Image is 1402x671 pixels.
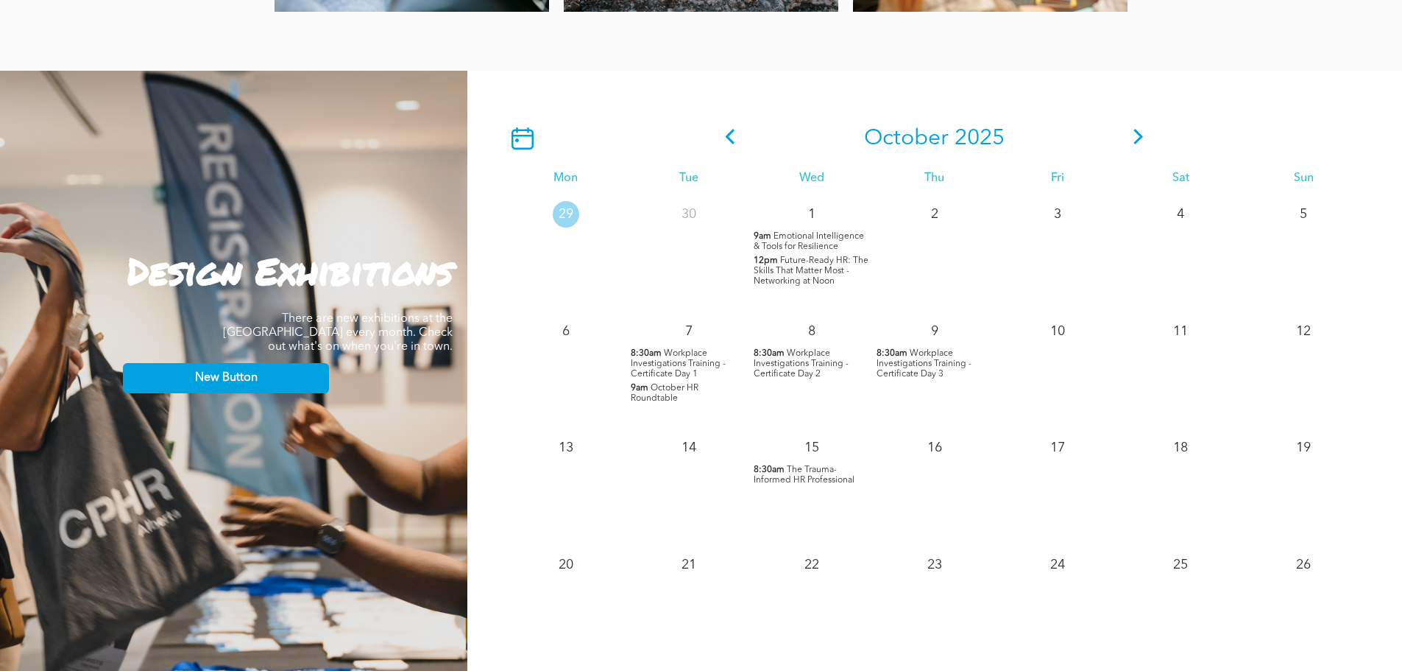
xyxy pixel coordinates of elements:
span: October HR Roundtable [631,384,698,403]
p: 18 [1167,435,1194,461]
p: 8 [799,318,825,345]
p: 20 [553,552,579,578]
p: 3 [1044,201,1071,228]
span: Future-Ready HR: The Skills That Matter Most - Networking at Noon [754,256,868,286]
span: 9am [754,231,771,242]
div: Thu [873,172,996,186]
p: 7 [676,318,702,345]
p: 26 [1290,552,1317,578]
span: 2025 [955,127,1005,150]
span: The Trauma-Informed HR Professional [754,466,854,485]
span: October [864,127,949,150]
span: Workplace Investigations Training - Certificate Day 3 [877,349,971,379]
span: 8:30am [754,465,785,475]
p: 25 [1167,552,1194,578]
p: 19 [1290,435,1317,461]
a: New Button [123,363,329,393]
p: 24 [1044,552,1071,578]
div: Sat [1119,172,1242,186]
div: Mon [504,172,627,186]
div: Sun [1242,172,1365,186]
p: 10 [1044,318,1071,345]
span: 8:30am [754,348,785,359]
span: 8:30am [877,348,907,359]
span: 9am [631,383,648,393]
p: 14 [676,435,702,461]
p: 1 [799,201,825,228]
p: 30 [676,201,702,228]
p: 13 [553,435,579,461]
p: 21 [676,552,702,578]
span: There are new exhibitions at the [GEOGRAPHIC_DATA] every month. Check out what's on when you're i... [223,313,453,353]
span: Workplace Investigations Training - Certificate Day 2 [754,349,849,379]
p: 2 [921,201,948,228]
p: 17 [1044,435,1071,461]
p: 22 [799,552,825,578]
span: New Button [195,371,258,385]
p: 15 [799,435,825,461]
div: Tue [627,172,750,186]
span: Workplace Investigations Training - Certificate Day 1 [631,349,726,379]
p: 23 [921,552,948,578]
p: 5 [1290,201,1317,228]
p: 29 [553,201,579,228]
p: 6 [553,318,579,345]
span: Emotional Intelligence & Tools for Resilience [754,232,864,251]
div: Fri [996,172,1119,186]
p: 11 [1167,318,1194,345]
p: 12 [1290,318,1317,345]
p: 16 [921,435,948,461]
p: 4 [1167,201,1194,228]
p: 9 [921,318,948,345]
div: Wed [750,172,873,186]
span: 8:30am [631,348,662,359]
span: 12pm [754,256,778,266]
span: Design Exhibitions [127,245,453,297]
